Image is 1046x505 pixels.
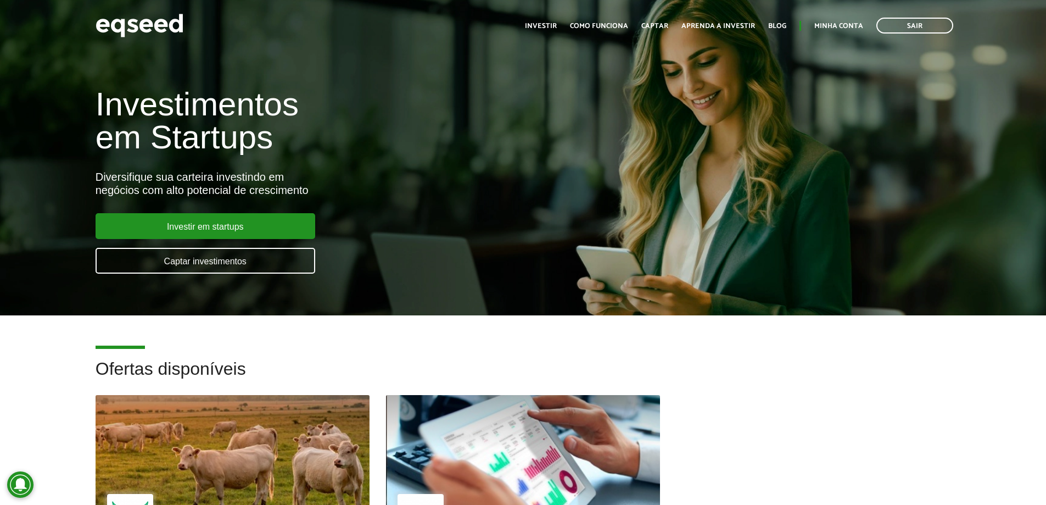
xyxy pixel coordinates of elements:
[96,170,602,197] div: Diversifique sua carteira investindo em negócios com alto potencial de crescimento
[96,88,602,154] h1: Investimentos em Startups
[681,23,755,30] a: Aprenda a investir
[96,213,315,239] a: Investir em startups
[96,11,183,40] img: EqSeed
[96,359,951,395] h2: Ofertas disponíveis
[876,18,953,34] a: Sair
[96,248,315,274] a: Captar investimentos
[570,23,628,30] a: Como funciona
[814,23,863,30] a: Minha conta
[768,23,786,30] a: Blog
[525,23,557,30] a: Investir
[641,23,668,30] a: Captar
